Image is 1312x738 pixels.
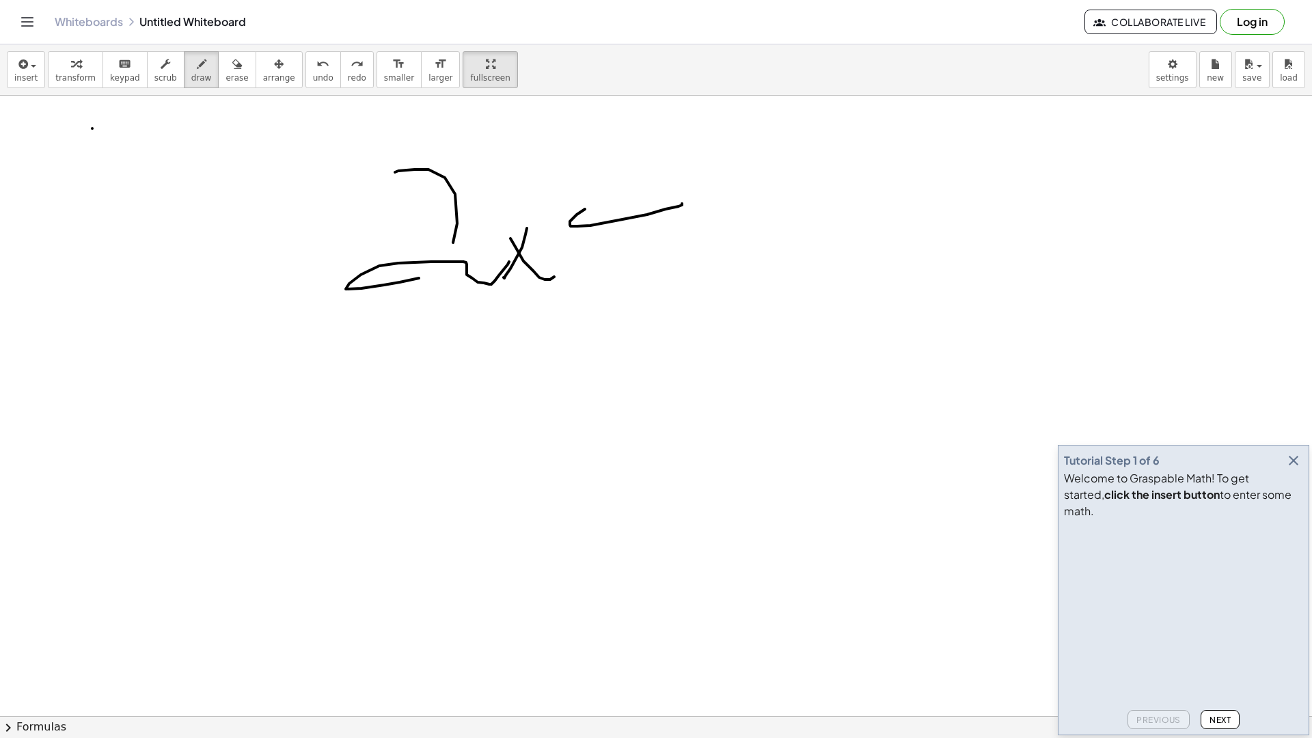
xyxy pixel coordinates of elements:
[340,51,374,88] button: redoredo
[1156,73,1189,83] span: settings
[16,11,38,33] button: Toggle navigation
[154,73,177,83] span: scrub
[1199,51,1232,88] button: new
[55,73,96,83] span: transform
[1104,487,1220,502] b: click the insert button
[1064,452,1160,469] div: Tutorial Step 1 of 6
[102,51,148,88] button: keyboardkeypad
[434,56,447,72] i: format_size
[470,73,510,83] span: fullscreen
[313,73,333,83] span: undo
[1201,710,1240,729] button: Next
[48,51,103,88] button: transform
[225,73,248,83] span: erase
[1235,51,1270,88] button: save
[1064,470,1303,519] div: Welcome to Graspable Math! To get started, to enter some math.
[147,51,184,88] button: scrub
[1242,73,1261,83] span: save
[463,51,517,88] button: fullscreen
[1209,715,1231,725] span: Next
[316,56,329,72] i: undo
[1096,16,1205,28] span: Collaborate Live
[256,51,303,88] button: arrange
[14,73,38,83] span: insert
[428,73,452,83] span: larger
[1272,51,1305,88] button: load
[384,73,414,83] span: smaller
[1084,10,1217,34] button: Collaborate Live
[1220,9,1285,35] button: Log in
[55,15,123,29] a: Whiteboards
[191,73,212,83] span: draw
[351,56,364,72] i: redo
[377,51,422,88] button: format_sizesmaller
[218,51,256,88] button: erase
[263,73,295,83] span: arrange
[7,51,45,88] button: insert
[348,73,366,83] span: redo
[184,51,219,88] button: draw
[110,73,140,83] span: keypad
[1207,73,1224,83] span: new
[1280,73,1298,83] span: load
[421,51,460,88] button: format_sizelarger
[305,51,341,88] button: undoundo
[118,56,131,72] i: keyboard
[1149,51,1197,88] button: settings
[392,56,405,72] i: format_size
